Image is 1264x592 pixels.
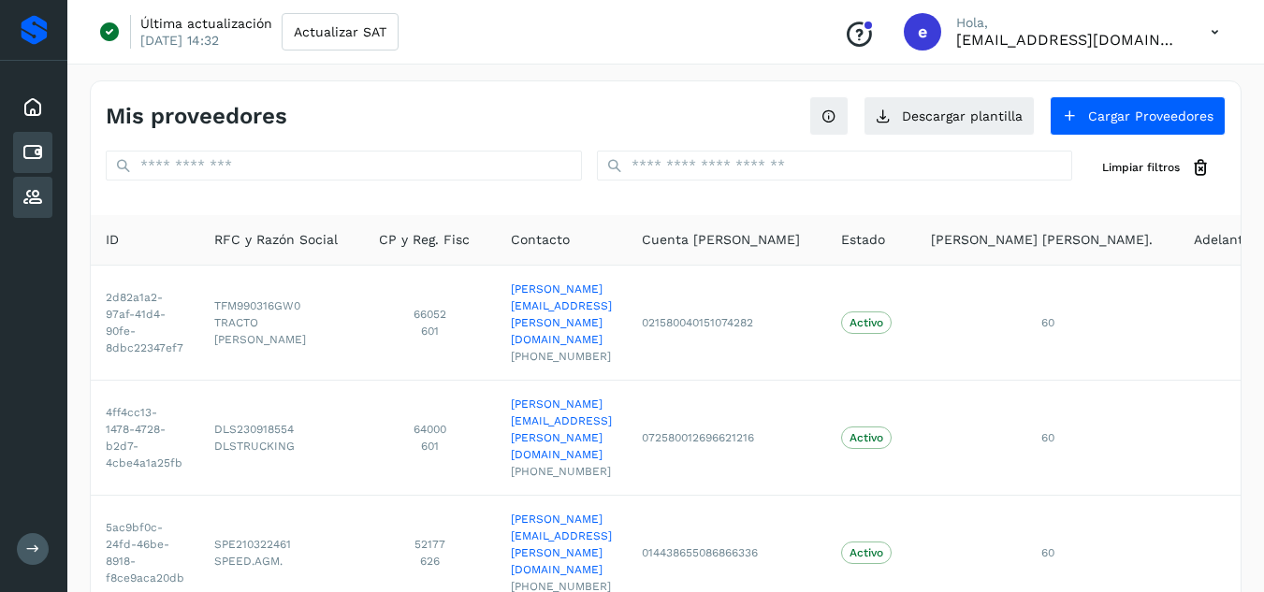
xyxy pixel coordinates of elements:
[214,438,349,455] span: DLSTRUCKING
[91,265,199,380] td: 2d82a1a2-97af-41d4-90fe-8dbc22347ef7
[511,396,612,463] a: [PERSON_NAME][EMAIL_ADDRESS][PERSON_NAME][DOMAIN_NAME]
[850,316,883,329] p: Activo
[511,230,570,250] span: Contacto
[850,431,883,444] p: Activo
[214,314,349,348] span: TRACTO [PERSON_NAME]
[13,177,52,218] div: Proveedores
[511,281,612,348] a: [PERSON_NAME][EMAIL_ADDRESS][PERSON_NAME][DOMAIN_NAME]
[627,380,826,495] td: 072580012696621216
[511,511,612,578] a: [PERSON_NAME][EMAIL_ADDRESS][PERSON_NAME][DOMAIN_NAME]
[282,13,399,51] button: Actualizar SAT
[956,15,1181,31] p: Hola,
[1087,151,1226,185] button: Limpiar filtros
[1041,316,1054,329] span: 60
[379,230,470,250] span: CP y Reg. Fisc
[864,96,1035,136] button: Descargar plantilla
[214,421,349,438] span: DLS230918554
[214,553,349,570] span: SPEED.AGM.
[1050,96,1226,136] button: Cargar Proveedores
[379,323,481,339] span: 601
[214,536,349,553] span: SPE210322461
[379,421,481,438] span: 64000
[627,265,826,380] td: 021580040151074282
[1102,159,1180,176] span: Limpiar filtros
[1041,546,1054,559] span: 60
[642,230,800,250] span: Cuenta [PERSON_NAME]
[956,31,1181,49] p: eestrada@grupo-gmx.com
[511,463,612,480] span: [PHONE_NUMBER]
[91,380,199,495] td: 4ff4cc13-1478-4728-b2d7-4cbe4a1a25fb
[841,230,885,250] span: Estado
[140,15,272,32] p: Última actualización
[379,438,481,455] span: 601
[294,25,386,38] span: Actualizar SAT
[214,297,349,314] span: TFM990316GW0
[379,553,481,570] span: 626
[850,546,883,559] p: Activo
[140,32,219,49] p: [DATE] 14:32
[214,230,338,250] span: RFC y Razón Social
[13,87,52,128] div: Inicio
[931,230,1153,250] span: [PERSON_NAME] [PERSON_NAME].
[379,306,481,323] span: 66052
[511,348,612,365] span: [PHONE_NUMBER]
[106,103,287,130] h4: Mis proveedores
[106,230,119,250] span: ID
[13,132,52,173] div: Cuentas por pagar
[379,536,481,553] span: 52177
[1041,431,1054,444] span: 60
